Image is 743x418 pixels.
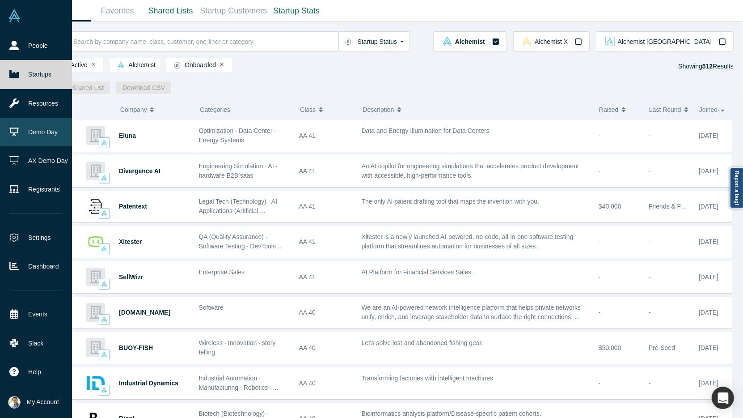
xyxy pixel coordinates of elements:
[699,273,718,281] span: [DATE]
[101,387,107,393] img: alchemist Vault Logo
[86,197,105,216] img: Patentext's Logo
[270,0,323,21] a: Startup Stats
[649,132,651,139] span: -
[699,344,718,351] span: [DATE]
[119,344,153,351] span: BUOY-FISH
[362,410,541,417] span: Bioinformatics analysis platform/Disease-specific patient cohorts.
[300,100,349,119] button: Class
[618,38,712,45] span: Alchemist [GEOGRAPHIC_DATA]
[86,232,105,251] img: Xitester's Logo
[455,38,485,45] span: Alchemist
[86,126,105,145] img: Eluna's Logo
[362,162,579,179] span: An AI copilot for engineering simulations that accelerates product development with accessible, h...
[144,0,197,21] a: Shared Lists
[52,81,110,94] button: New Shared List
[599,344,621,351] span: $50,000
[86,374,105,392] img: Industrial Dynamics's Logo
[116,81,171,94] button: Download CSV
[8,9,21,22] img: Alchemist Vault Logo
[649,100,681,119] span: Last Round
[199,233,283,250] span: QA (Quality Assurance) · Software Testing · DevTools ...
[299,297,352,328] div: AA 40
[101,246,107,252] img: alchemist Vault Logo
[362,127,490,134] span: Data and Energy Illumination for Data Centers
[699,380,718,387] span: [DATE]
[535,38,568,45] span: Alchemist X
[197,0,270,21] a: Startup Customers
[300,100,316,119] span: Class
[119,238,142,245] a: Xitester
[699,100,727,119] button: Joined
[362,304,581,320] span: We are an AI-powered network intelligence platform that helps private networks unify, enrich, and...
[119,167,160,175] a: Divergence AI
[599,100,619,119] span: Raised
[120,100,147,119] span: Company
[170,62,216,69] span: Onboarded
[8,396,59,409] button: My Account
[27,397,59,407] span: My Account
[699,309,718,316] span: [DATE]
[101,352,107,358] img: alchemist Vault Logo
[101,316,107,323] img: alchemist Vault Logo
[86,162,105,180] img: Divergence AI's Logo
[599,380,601,387] span: -
[8,396,21,409] img: Ravi Belani's Account
[120,100,186,119] button: Company
[119,132,136,139] a: Eluna
[28,367,41,377] span: Help
[199,162,278,179] span: Engineering Simulation · AI · hardware B2B saas
[92,61,96,68] button: Remove Filter
[699,238,718,245] span: [DATE]
[596,31,734,52] button: alchemist_aj Vault LogoAlchemist [GEOGRAPHIC_DATA]
[299,262,352,293] div: AA 41
[599,132,601,139] span: -
[699,167,718,175] span: [DATE]
[362,339,483,346] span: Let's solve lost and abandoned fishing gear.
[649,309,651,316] span: -
[101,140,107,146] img: alchemist Vault Logo
[86,303,105,322] img: Network.app's Logo
[599,203,621,210] span: $40,000
[119,380,178,387] span: Industrial Dynamics
[522,37,532,46] img: alchemistx Vault Logo
[730,167,743,209] a: Report a bug!
[299,120,352,151] div: AA 41
[119,203,147,210] a: Patentext
[199,127,276,144] span: Optimization · Data Center · Energy Systems
[299,368,352,399] div: AA 40
[678,63,734,70] span: Showing Results
[299,156,352,187] div: AA 41
[114,62,156,69] span: Alchemist
[338,31,410,52] button: Startup Status
[363,100,394,119] span: Description
[699,100,718,119] span: Joined
[174,62,181,69] img: Startup status
[433,31,507,52] button: alchemist Vault LogoAlchemist
[362,198,540,205] span: The only AI patent drafting tool that maps the invention with you.
[362,233,574,250] span: Xitester is a newly launched AI-powered, no-code, all-in-one software testing platform that strea...
[599,238,601,245] span: -
[199,269,245,276] span: Enterprise Sales
[649,203,696,210] span: Friends & Family
[699,132,718,139] span: [DATE]
[119,273,143,281] a: SellWizr
[649,167,651,175] span: -
[649,344,675,351] span: Pre-Seed
[56,62,88,69] span: Active
[649,100,690,119] button: Last Round
[199,304,224,311] span: Software
[199,198,278,214] span: Legal Tech (Technology) · AI Applications (Artificial ...
[605,37,615,46] img: alchemist_aj Vault Logo
[649,380,651,387] span: -
[101,175,107,181] img: alchemist Vault Logo
[199,375,279,391] span: Industrial Automation · Manufacturing · Robotics · ...
[599,100,640,119] button: Raised
[101,281,107,287] img: alchemist Vault Logo
[199,339,276,356] span: Wireless · Innovation · story telling
[599,309,601,316] span: -
[702,63,713,70] strong: 512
